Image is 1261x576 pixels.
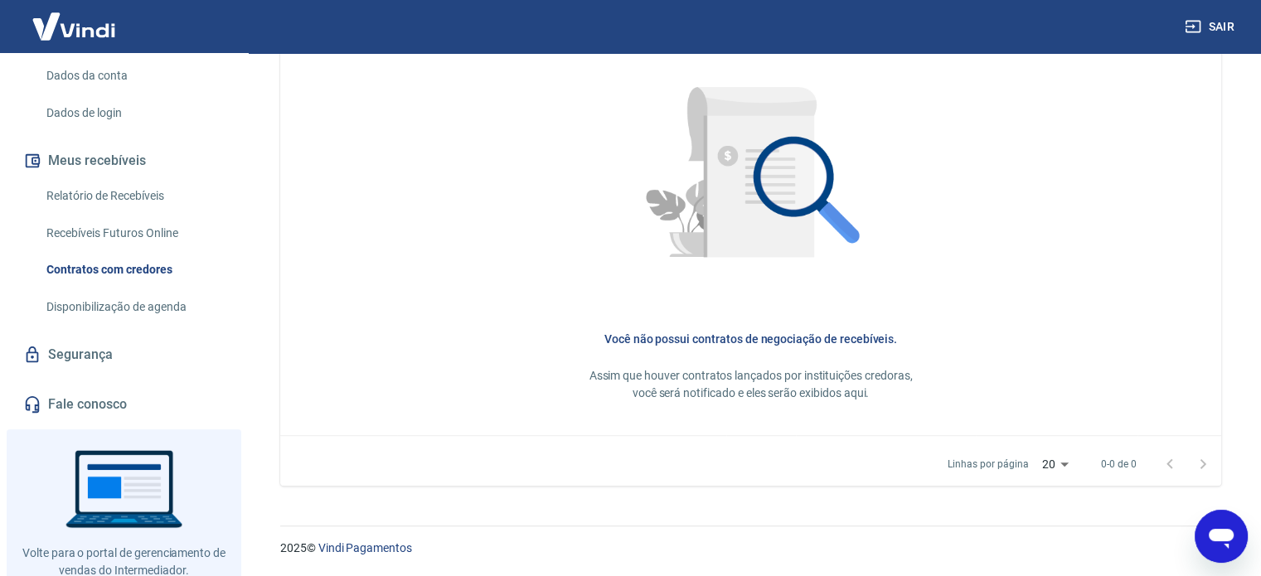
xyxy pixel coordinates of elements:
[1195,510,1248,563] iframe: Botão para abrir a janela de mensagens, conversa em andamento
[20,336,228,373] a: Segurança
[318,541,412,554] a: Vindi Pagamentos
[604,31,897,324] img: Nenhum item encontrado
[40,253,228,287] a: Contratos com credores
[20,1,128,51] img: Vindi
[1181,12,1241,42] button: Sair
[40,216,228,250] a: Recebíveis Futuros Online
[40,59,228,93] a: Dados da conta
[280,540,1221,557] p: 2025 ©
[1035,453,1074,477] div: 20
[40,96,228,130] a: Dados de login
[1101,457,1137,472] p: 0-0 de 0
[40,290,228,324] a: Disponibilização de agenda
[40,179,228,213] a: Relatório de Recebíveis
[307,331,1195,347] h6: Você não possui contratos de negociação de recebíveis.
[948,457,1028,472] p: Linhas por página
[20,386,228,423] a: Fale conosco
[589,369,913,399] span: Assim que houver contratos lançados por instituições credoras, você será notificado e eles serão ...
[20,143,228,179] button: Meus recebíveis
